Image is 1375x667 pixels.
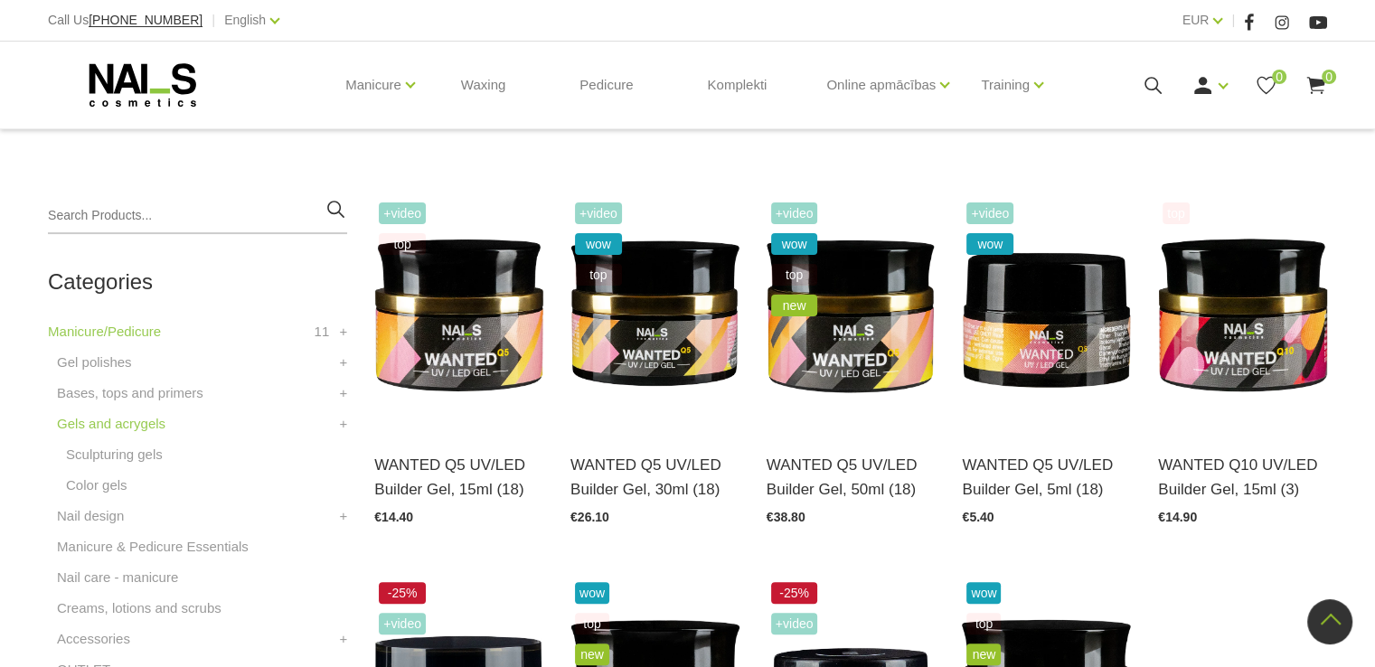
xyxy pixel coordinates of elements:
[315,321,330,343] span: 11
[1163,202,1189,224] span: top
[826,49,936,121] a: Online apmācības
[771,202,818,224] span: +Video
[66,474,127,496] a: Color gels
[570,510,609,524] span: €26.10
[771,295,818,316] span: new
[57,567,178,588] a: Nail care - manicure
[340,505,348,527] a: +
[1231,9,1235,32] span: |
[1272,70,1286,84] span: 0
[966,613,1001,634] span: top
[575,233,622,255] span: wow
[767,198,936,430] img: The team of NAI_S cosmetics specialists has created a gel that has been WANTED for long time by n...
[224,9,266,31] a: English
[1255,74,1277,97] a: 0
[379,202,426,224] span: +Video
[57,382,203,404] a: Bases, tops and primers
[767,453,936,502] a: WANTED Q5 UV/LED Builder Gel, 50ml (18)
[57,597,221,619] a: Creams, lotions and scrubs
[1182,9,1210,31] a: EUR
[57,352,132,373] a: Gel polishes
[771,264,818,286] span: top
[379,613,426,634] span: +Video
[48,321,161,343] a: Manicure/Pedicure
[340,413,348,435] a: +
[57,536,249,558] a: Manicure & Pedicure Essentials
[1304,74,1327,97] a: 0
[966,233,1013,255] span: wow
[379,233,426,255] span: top
[966,582,1001,604] span: wow
[575,582,609,604] span: wow
[771,233,818,255] span: wow
[981,49,1030,121] a: Training
[575,264,622,286] span: top
[575,644,609,665] span: new
[212,9,215,32] span: |
[1158,510,1197,524] span: €14.90
[962,198,1131,430] img: The team of NAI_S cosmetics specialists has created a gel that has been WANTED for long time by n...
[447,42,520,128] a: Waxing
[374,198,543,430] img: The team of NAI_S cosmetics specialists has created a gel that has been WANTED for long time by n...
[345,49,401,121] a: Manicure
[48,198,347,234] input: Search Products...
[575,613,609,634] span: top
[340,321,348,343] a: +
[340,352,348,373] a: +
[48,270,347,294] h2: Categories
[1158,453,1327,502] a: WANTED Q10 UV/LED Builder Gel, 15ml (3)
[767,510,805,524] span: €38.80
[692,42,781,128] a: Komplekti
[48,9,202,32] div: Call Us
[565,42,647,128] a: Pedicure
[966,644,1001,665] span: new
[89,14,202,27] a: [PHONE_NUMBER]
[962,510,994,524] span: €5.40
[374,453,543,502] a: WANTED Q5 UV/LED Builder Gel, 15ml (18)
[962,453,1131,502] a: WANTED Q5 UV/LED Builder Gel, 5ml (18)
[66,444,163,465] a: Sculpturing gels
[570,453,739,502] a: WANTED Q5 UV/LED Builder Gel, 30ml (18)
[57,628,130,650] a: Accessories
[570,198,739,430] img: The team of NAI_S cosmetics specialists has created a gel that has been WANTED for long time by n...
[57,413,165,435] a: Gels and acrygels
[340,382,348,404] a: +
[966,202,1013,224] span: +Video
[771,582,818,604] span: -25%
[379,582,426,604] span: -25%
[57,505,124,527] a: Nail design
[1158,198,1327,430] img: The team of NAI_S cosmetics specialists has created a gel that has been WANTED for long time by n...
[771,613,818,634] span: +Video
[89,13,202,27] span: [PHONE_NUMBER]
[340,628,348,650] a: +
[575,202,622,224] span: +Video
[374,510,413,524] span: €14.40
[1322,70,1336,84] span: 0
